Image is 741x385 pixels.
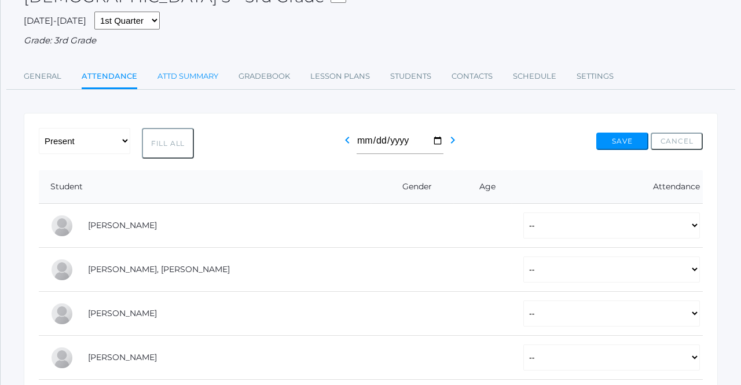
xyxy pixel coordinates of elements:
[513,65,556,88] a: Schedule
[88,352,157,362] a: [PERSON_NAME]
[512,170,703,204] th: Attendance
[239,65,290,88] a: Gradebook
[340,138,354,149] a: chevron_left
[340,133,354,147] i: chevron_left
[50,214,74,237] div: Elijah Benzinger-Stephens
[446,133,460,147] i: chevron_right
[446,138,460,149] a: chevron_right
[82,65,137,90] a: Attendance
[390,65,431,88] a: Students
[88,264,230,274] a: [PERSON_NAME], [PERSON_NAME]
[651,133,703,150] button: Cancel
[24,65,61,88] a: General
[596,133,648,150] button: Save
[88,220,157,230] a: [PERSON_NAME]
[310,65,370,88] a: Lesson Plans
[50,346,74,369] div: Nora McKenzie
[577,65,614,88] a: Settings
[39,170,371,204] th: Student
[452,65,493,88] a: Contacts
[88,308,157,318] a: [PERSON_NAME]
[24,15,86,26] span: [DATE]-[DATE]
[371,170,454,204] th: Gender
[50,258,74,281] div: Ryder Hardisty
[454,170,512,204] th: Age
[24,34,718,47] div: Grade: 3rd Grade
[157,65,218,88] a: Attd Summary
[142,128,194,159] button: Fill All
[50,302,74,325] div: Jasper Johnson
